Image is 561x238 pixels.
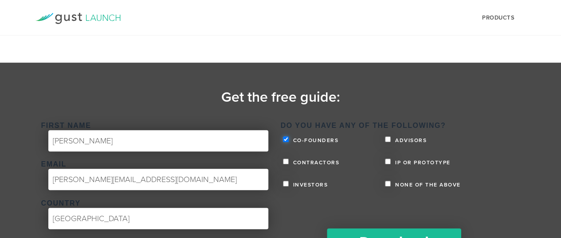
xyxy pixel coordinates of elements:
input: None of the above [385,181,391,186]
input: Advisors [385,136,391,142]
span: Contractors [291,160,340,165]
span: Advisors [393,138,427,143]
span: Email [41,162,67,167]
span: First Name [41,123,91,128]
input: Contractors [283,159,289,164]
time: Get the free guide: [221,89,340,106]
span: IP or Prototype [393,160,451,165]
input: Investors [283,181,289,186]
span: Investors [291,182,328,187]
span: Country [41,201,81,206]
input: Co-founders [283,136,289,142]
span: Do you have any of the following? [281,123,446,128]
input: IP or Prototype [385,159,391,164]
span: None of the above [393,182,461,187]
span: Co-founders [291,138,339,143]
